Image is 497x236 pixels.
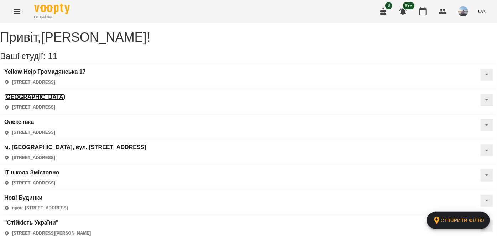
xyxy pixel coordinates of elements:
p: пров. [STREET_ADDRESS] [12,205,68,211]
span: 8 [385,2,392,9]
a: Нові Будинки [4,195,68,201]
a: м. [GEOGRAPHIC_DATA], вул. [STREET_ADDRESS] [4,144,146,151]
span: Створити філію [433,216,484,225]
p: [STREET_ADDRESS] [12,104,55,110]
span: 11 [48,51,57,61]
a: Створити філію [427,212,490,229]
p: [STREET_ADDRESS] [12,155,55,161]
button: UA [475,5,488,18]
span: 99+ [403,2,415,9]
span: For Business [34,15,70,19]
a: Олексіївка [4,119,55,125]
img: Voopty Logo [34,4,70,14]
a: Yellow Help Громадянська 17 [4,69,86,75]
a: IT школа Змістовно [4,169,59,176]
button: Menu [9,3,26,20]
p: [STREET_ADDRESS] [12,180,55,186]
span: UA [478,7,486,15]
a: [GEOGRAPHIC_DATA] [4,94,65,100]
p: [STREET_ADDRESS] [12,79,55,85]
img: a5695baeaf149ad4712b46ffea65b4f5.jpg [458,6,468,16]
p: [STREET_ADDRESS] [12,130,55,136]
a: "Стійкість України" [4,220,91,226]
